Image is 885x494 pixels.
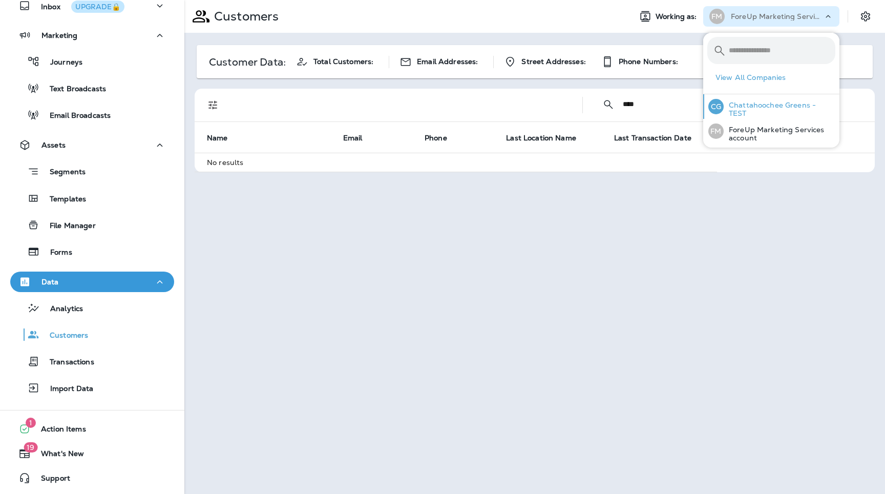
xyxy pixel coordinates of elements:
button: Analytics [10,297,174,319]
span: Email [343,133,376,142]
p: Import Data [40,384,94,394]
button: UPGRADE🔒 [71,1,124,13]
div: FM [709,9,725,24]
button: CGChattahoochee Greens - TEST [703,94,839,119]
span: Phone [425,134,447,142]
p: Analytics [40,304,83,314]
p: Forms [40,248,72,258]
span: Street Addresses: [521,57,585,66]
span: Last Transaction Date [614,133,705,142]
td: No results [195,153,717,172]
p: Customers [210,9,279,24]
p: ForeUp Marketing Services account [724,126,835,142]
button: 19What's New [10,443,174,464]
span: Total Customers: [313,57,373,66]
span: Support [31,474,70,486]
p: Customer Data: [209,58,286,66]
button: Forms [10,241,174,262]
p: Data [41,278,59,286]
p: Customers [39,331,88,341]
button: Customers [10,324,174,345]
button: Marketing [10,25,174,46]
button: 1Action Items [10,419,174,439]
button: Email Broadcasts [10,104,174,126]
p: Templates [39,195,86,204]
div: UPGRADE🔒 [75,3,120,10]
p: Journeys [40,58,82,68]
p: ForeUp Marketing Services account [731,12,823,20]
button: Transactions [10,351,174,372]
button: View All Companies [711,70,839,86]
button: FMForeUp Marketing Services account [703,119,839,143]
span: Email [343,134,363,142]
button: Filters [203,95,223,115]
span: What's New [31,449,84,462]
p: Email Broadcasts [39,111,111,121]
p: Assets [41,141,66,149]
button: Support [10,468,174,488]
span: Name [207,133,241,142]
span: Email Addresses: [417,57,478,66]
button: File Manager [10,214,174,236]
p: Inbox [41,1,124,11]
button: Settings [856,7,875,26]
button: Assets [10,135,174,155]
span: Action Items [31,425,86,437]
span: Working as: [656,12,699,21]
button: Templates [10,188,174,209]
button: Segments [10,160,174,182]
p: Text Broadcasts [39,85,106,94]
div: FM [708,123,724,139]
span: 1 [26,418,36,428]
div: CG [708,99,724,114]
p: Marketing [41,31,77,39]
span: Phone Numbers: [619,57,678,66]
button: Journeys [10,51,174,72]
span: 19 [24,442,37,452]
span: Last Transaction Date [614,134,691,142]
span: Last Location Name [506,134,576,142]
p: Chattahoochee Greens - TEST [724,101,835,117]
span: Name [207,134,228,142]
button: Collapse Search [598,94,619,115]
button: Text Broadcasts [10,77,174,99]
span: Phone [425,133,460,142]
p: File Manager [39,221,96,231]
p: Transactions [39,358,94,367]
button: Import Data [10,377,174,399]
button: Data [10,272,174,292]
span: Last Location Name [506,133,589,142]
p: Segments [39,168,86,178]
